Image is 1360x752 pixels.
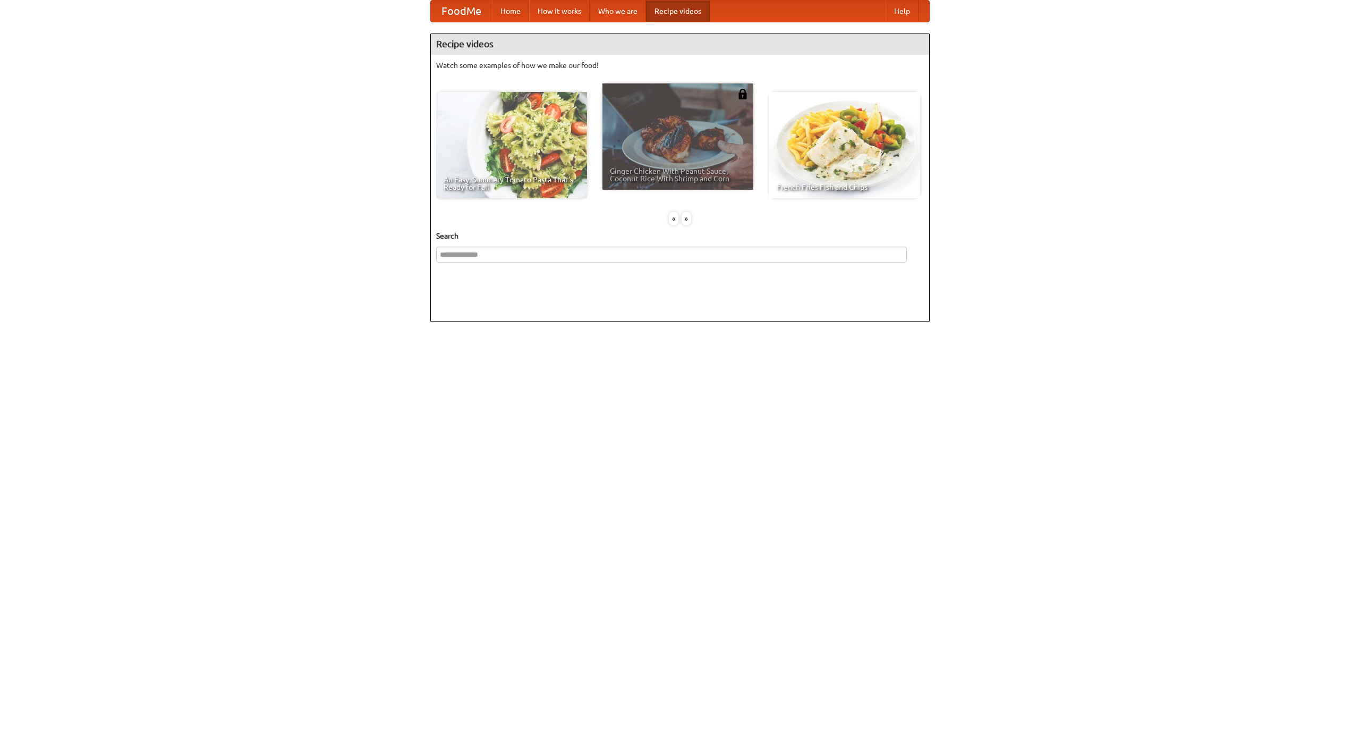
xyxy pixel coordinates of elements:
[669,212,678,225] div: «
[436,92,587,198] a: An Easy, Summery Tomato Pasta That's Ready for Fall
[436,231,924,241] h5: Search
[492,1,529,22] a: Home
[590,1,646,22] a: Who we are
[682,212,691,225] div: »
[777,183,913,191] span: French Fries Fish and Chips
[431,1,492,22] a: FoodMe
[431,33,929,55] h4: Recipe videos
[769,92,920,198] a: French Fries Fish and Chips
[436,60,924,71] p: Watch some examples of how we make our food!
[529,1,590,22] a: How it works
[737,89,748,99] img: 483408.png
[444,176,580,191] span: An Easy, Summery Tomato Pasta That's Ready for Fall
[646,1,710,22] a: Recipe videos
[886,1,919,22] a: Help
